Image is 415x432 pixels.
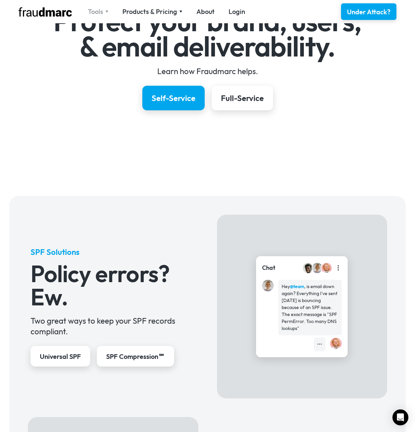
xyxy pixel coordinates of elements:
h1: Protect your brand, users, & email deliverability. [15,9,400,59]
h3: Policy errors? Ew. [31,262,195,308]
div: Tools [88,7,103,16]
a: Login [229,7,245,16]
div: Tools [88,7,108,16]
a: Full-Service [212,86,273,110]
div: Products & Pricing [122,7,182,16]
h5: SPF Solutions [31,247,195,257]
a: About [196,7,215,16]
div: Chat [262,264,275,272]
div: Universal SPF [40,352,81,361]
strong: @team [290,283,304,289]
div: ••• [317,341,322,348]
div: Under Attack? [347,7,390,17]
div: Open Intercom Messenger [392,409,408,425]
div: Hey , is email down again? Everything I've sent [DATE] is bouncing because of an SPF issue. The e... [282,283,338,332]
a: Under Attack? [341,3,396,20]
a: SPF Compression℠ [97,346,174,367]
div: Two great ways to keep your SPF records compliant. [31,315,195,337]
div: Products & Pricing [122,7,177,16]
div: SPF Compression℠ [106,352,165,361]
a: Self-Service [142,86,205,110]
div: Full-Service [221,93,264,103]
div: Self-Service [152,93,195,103]
a: Universal SPF [31,346,90,367]
div: Learn how Fraudmarc helps. [15,66,400,76]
